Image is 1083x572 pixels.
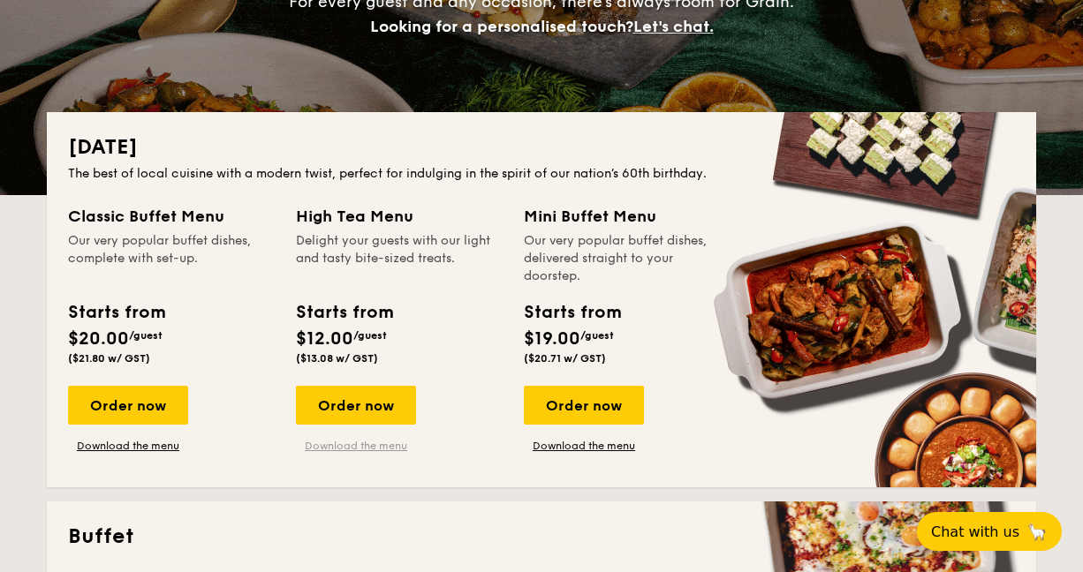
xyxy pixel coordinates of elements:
[524,328,580,350] span: $19.00
[68,165,1015,183] div: The best of local cuisine with a modern twist, perfect for indulging in the spirit of our nation’...
[68,523,1015,551] h2: Buffet
[353,329,387,342] span: /guest
[580,329,614,342] span: /guest
[68,386,188,425] div: Order now
[68,133,1015,162] h2: [DATE]
[68,204,275,229] div: Classic Buffet Menu
[296,204,503,229] div: High Tea Menu
[68,328,129,350] span: $20.00
[68,352,150,365] span: ($21.80 w/ GST)
[296,232,503,285] div: Delight your guests with our light and tasty bite-sized treats.
[296,352,378,365] span: ($13.08 w/ GST)
[370,17,633,36] span: Looking for a personalised touch?
[68,439,188,453] a: Download the menu
[524,439,644,453] a: Download the menu
[931,523,1019,540] span: Chat with us
[524,352,606,365] span: ($20.71 w/ GST)
[296,328,353,350] span: $12.00
[917,512,1062,551] button: Chat with us🦙
[1026,522,1048,542] span: 🦙
[524,232,731,285] div: Our very popular buffet dishes, delivered straight to your doorstep.
[524,386,644,425] div: Order now
[296,299,392,326] div: Starts from
[296,386,416,425] div: Order now
[633,17,714,36] span: Let's chat.
[524,204,731,229] div: Mini Buffet Menu
[129,329,163,342] span: /guest
[296,439,416,453] a: Download the menu
[68,299,164,326] div: Starts from
[68,232,275,285] div: Our very popular buffet dishes, complete with set-up.
[524,299,620,326] div: Starts from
